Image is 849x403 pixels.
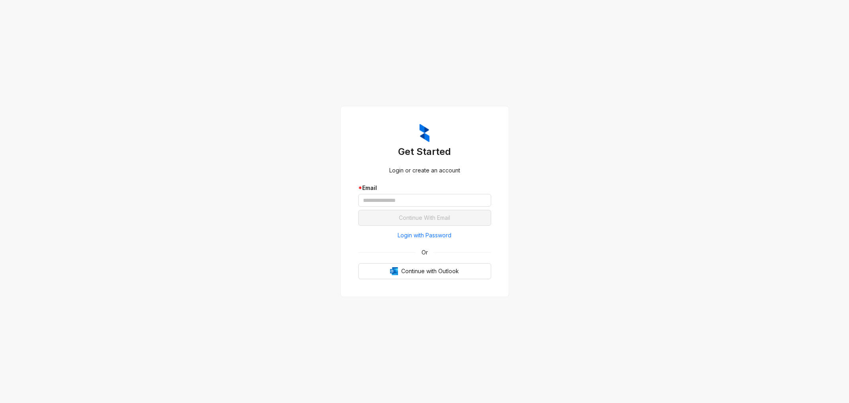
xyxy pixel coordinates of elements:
span: Or [416,248,433,257]
img: Outlook [390,267,398,275]
span: Continue with Outlook [401,267,459,276]
button: Login with Password [358,229,491,242]
button: Continue With Email [358,210,491,226]
img: ZumaIcon [420,124,429,142]
span: Login with Password [398,231,451,240]
button: OutlookContinue with Outlook [358,263,491,279]
h3: Get Started [358,145,491,158]
div: Login or create an account [358,166,491,175]
div: Email [358,184,491,192]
